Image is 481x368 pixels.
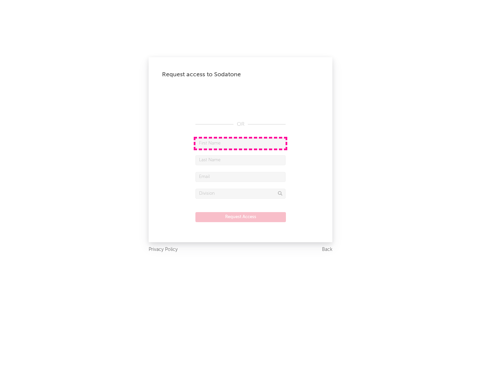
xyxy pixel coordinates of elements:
[195,155,286,165] input: Last Name
[322,246,332,254] a: Back
[195,172,286,182] input: Email
[195,139,286,149] input: First Name
[162,71,319,79] div: Request access to Sodatone
[195,212,286,222] button: Request Access
[195,189,286,199] input: Division
[149,246,178,254] a: Privacy Policy
[195,120,286,128] div: OR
